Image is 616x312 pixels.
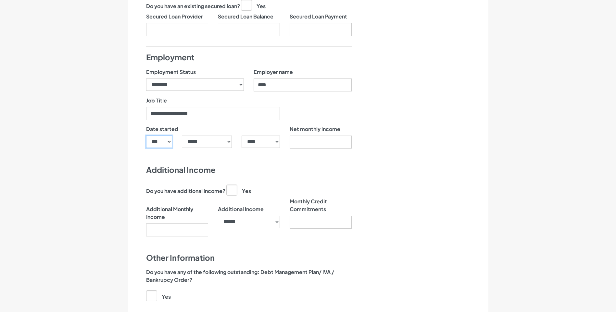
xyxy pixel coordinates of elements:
[146,52,352,63] h4: Employment
[226,185,251,195] label: Yes
[146,125,178,133] label: Date started
[146,164,352,175] h4: Additional Income
[218,13,273,20] label: Secured Loan Balance
[290,198,352,213] label: Monthly Credit Commitments
[146,97,167,104] label: Job Title
[146,187,225,195] label: Do you have additional income?
[218,198,264,213] label: Additional Income
[146,13,203,20] label: Secured Loan Provider
[290,125,340,133] label: Net monthly income
[146,2,240,10] label: Do you have an existing secured loan?
[146,290,171,301] label: Yes
[146,68,196,76] label: Employment Status
[146,268,352,284] label: Do you have any of the following outstanding: Debt Management Plan/ IVA / Bankrupcy Order?
[146,252,352,263] h4: Other Information
[146,198,208,221] label: Additional Monthly Income
[290,13,347,20] label: Secured Loan Payment
[254,68,293,76] label: Employer name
